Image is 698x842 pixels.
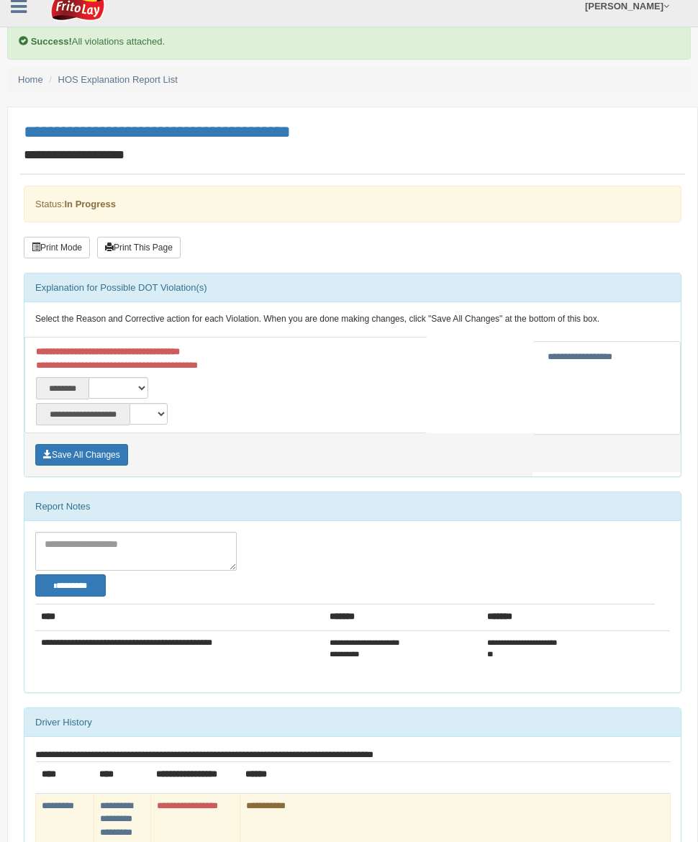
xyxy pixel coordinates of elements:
[18,74,43,85] a: Home
[35,574,106,597] button: Change Filter Options
[97,237,181,258] button: Print This Page
[24,492,681,521] div: Report Notes
[24,186,681,222] div: Status:
[58,74,178,85] a: HOS Explanation Report List
[24,708,681,737] div: Driver History
[64,199,116,209] strong: In Progress
[24,237,90,258] button: Print Mode
[24,273,681,302] div: Explanation for Possible DOT Violation(s)
[35,444,128,466] button: Save
[31,36,72,47] b: Success!
[24,302,681,337] div: Select the Reason and Corrective action for each Violation. When you are done making changes, cli...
